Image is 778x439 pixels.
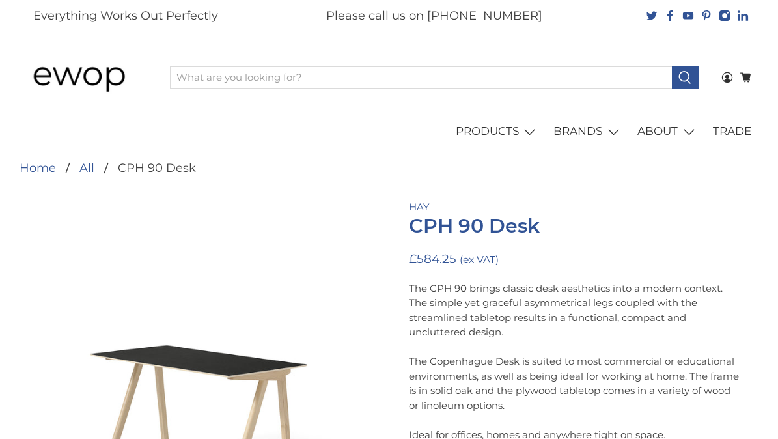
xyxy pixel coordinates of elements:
[448,113,546,150] a: PRODUCTS
[94,162,196,174] li: CPH 90 Desk
[409,251,456,266] span: £584.25
[409,201,430,213] a: HAY
[326,7,542,25] p: Please call us on [PHONE_NUMBER]
[630,113,706,150] a: ABOUT
[706,113,759,150] a: TRADE
[33,7,218,25] p: Everything Works Out Perfectly
[20,162,196,174] nav: breadcrumbs
[170,66,673,89] input: What are you looking for?
[20,113,758,150] nav: main navigation
[546,113,630,150] a: BRANDS
[79,162,94,174] a: All
[20,162,56,174] a: Home
[460,253,499,266] small: (ex VAT)
[409,215,740,237] h1: CPH 90 Desk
